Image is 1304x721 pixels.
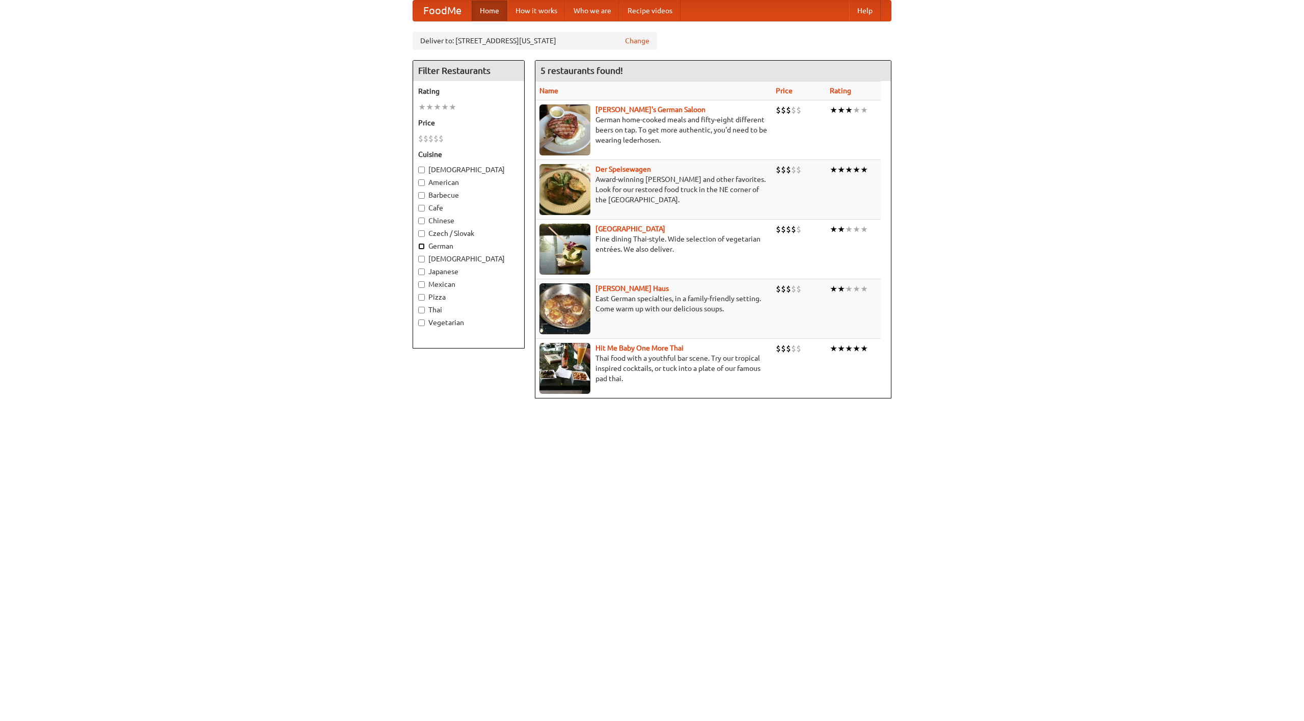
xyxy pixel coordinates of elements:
li: ★ [860,343,868,354]
li: $ [786,224,791,235]
a: [PERSON_NAME]'s German Saloon [595,105,705,114]
li: $ [796,224,801,235]
li: ★ [853,283,860,295]
li: $ [781,224,786,235]
label: American [418,177,519,188]
a: Home [472,1,507,21]
h5: Price [418,118,519,128]
label: Cafe [418,203,519,213]
li: ★ [860,104,868,116]
li: $ [796,164,801,175]
li: $ [791,343,796,354]
li: ★ [830,224,837,235]
div: Deliver to: [STREET_ADDRESS][US_STATE] [413,32,657,50]
li: ★ [830,283,837,295]
li: $ [781,104,786,116]
li: $ [776,224,781,235]
h5: Rating [418,86,519,96]
li: ★ [860,164,868,175]
li: $ [418,133,423,144]
label: Barbecue [418,190,519,200]
input: Barbecue [418,192,425,199]
li: $ [439,133,444,144]
p: Fine dining Thai-style. Wide selection of vegetarian entrées. We also deliver. [539,234,768,254]
a: Price [776,87,793,95]
label: Chinese [418,216,519,226]
img: babythai.jpg [539,343,590,394]
img: kohlhaus.jpg [539,283,590,334]
li: $ [781,164,786,175]
li: ★ [830,343,837,354]
li: $ [781,283,786,295]
li: $ [791,164,796,175]
li: $ [428,133,433,144]
input: [DEMOGRAPHIC_DATA] [418,167,425,173]
li: $ [796,283,801,295]
li: $ [423,133,428,144]
li: ★ [830,104,837,116]
li: ★ [837,283,845,295]
label: Pizza [418,292,519,302]
li: $ [433,133,439,144]
li: ★ [860,224,868,235]
li: $ [796,104,801,116]
li: ★ [845,164,853,175]
h5: Cuisine [418,149,519,159]
li: $ [776,104,781,116]
li: $ [796,343,801,354]
li: ★ [853,224,860,235]
label: Czech / Slovak [418,228,519,238]
a: Recipe videos [619,1,681,21]
img: esthers.jpg [539,104,590,155]
li: ★ [837,164,845,175]
a: [GEOGRAPHIC_DATA] [595,225,665,233]
li: $ [776,164,781,175]
input: [DEMOGRAPHIC_DATA] [418,256,425,262]
li: $ [791,224,796,235]
p: East German specialties, in a family-friendly setting. Come warm up with our delicious soups. [539,293,768,314]
label: [DEMOGRAPHIC_DATA] [418,165,519,175]
input: German [418,243,425,250]
label: Japanese [418,266,519,277]
input: Czech / Slovak [418,230,425,237]
li: ★ [845,283,853,295]
p: German home-cooked meals and fifty-eight different beers on tap. To get more authentic, you'd nee... [539,115,768,145]
li: $ [786,283,791,295]
li: ★ [449,101,456,113]
p: Thai food with a youthful bar scene. Try our tropical inspired cocktails, or tuck into a plate of... [539,353,768,384]
li: ★ [426,101,433,113]
input: Mexican [418,281,425,288]
li: $ [776,343,781,354]
li: $ [786,104,791,116]
a: Name [539,87,558,95]
input: Vegetarian [418,319,425,326]
li: $ [776,283,781,295]
li: ★ [418,101,426,113]
a: Change [625,36,649,46]
a: FoodMe [413,1,472,21]
a: Hit Me Baby One More Thai [595,344,684,352]
li: $ [786,164,791,175]
li: ★ [837,104,845,116]
label: Thai [418,305,519,315]
input: American [418,179,425,186]
a: [PERSON_NAME] Haus [595,284,669,292]
li: ★ [853,343,860,354]
img: speisewagen.jpg [539,164,590,215]
ng-pluralize: 5 restaurants found! [540,66,623,75]
p: Award-winning [PERSON_NAME] and other favorites. Look for our restored food truck in the NE corne... [539,174,768,205]
a: Help [849,1,881,21]
label: German [418,241,519,251]
a: How it works [507,1,565,21]
input: Chinese [418,218,425,224]
li: $ [786,343,791,354]
a: Der Speisewagen [595,165,651,173]
img: satay.jpg [539,224,590,275]
h4: Filter Restaurants [413,61,524,81]
li: ★ [860,283,868,295]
